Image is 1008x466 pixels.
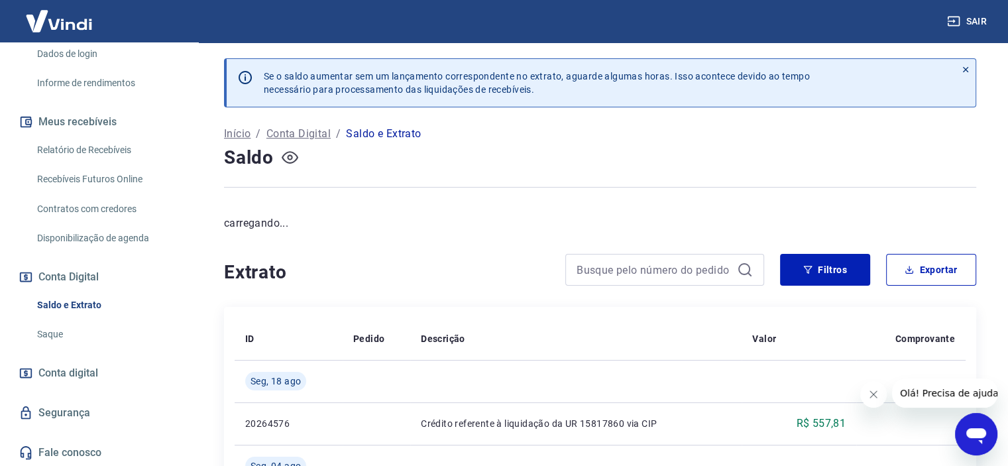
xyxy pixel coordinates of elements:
[224,145,274,171] h4: Saldo
[577,260,732,280] input: Busque pelo número do pedido
[256,126,260,142] p: /
[886,254,976,286] button: Exportar
[780,254,870,286] button: Filtros
[346,126,421,142] p: Saldo e Extrato
[32,292,182,319] a: Saldo e Extrato
[16,1,102,41] img: Vindi
[32,137,182,164] a: Relatório de Recebíveis
[16,262,182,292] button: Conta Digital
[32,166,182,193] a: Recebíveis Futuros Online
[421,332,465,345] p: Descrição
[251,375,301,388] span: Seg, 18 ago
[421,417,731,430] p: Crédito referente à liquidação da UR 15817860 via CIP
[944,9,992,34] button: Sair
[245,332,254,345] p: ID
[16,359,182,388] a: Conta digital
[16,107,182,137] button: Meus recebíveis
[353,332,384,345] p: Pedido
[32,225,182,252] a: Disponibilização de agenda
[38,364,98,382] span: Conta digital
[336,126,341,142] p: /
[8,9,111,20] span: Olá! Precisa de ajuda?
[32,40,182,68] a: Dados de login
[796,416,846,432] p: R$ 557,81
[860,381,887,408] iframe: Fechar mensagem
[266,126,331,142] a: Conta Digital
[16,398,182,428] a: Segurança
[32,196,182,223] a: Contratos com credores
[32,70,182,97] a: Informe de rendimentos
[955,413,997,455] iframe: Botão para abrir a janela de mensagens
[245,417,332,430] p: 20264576
[264,70,810,96] p: Se o saldo aumentar sem um lançamento correspondente no extrato, aguarde algumas horas. Isso acon...
[224,215,976,231] p: carregando...
[892,379,997,408] iframe: Mensagem da empresa
[32,321,182,348] a: Saque
[224,259,549,286] h4: Extrato
[895,332,955,345] p: Comprovante
[224,126,251,142] a: Início
[752,332,776,345] p: Valor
